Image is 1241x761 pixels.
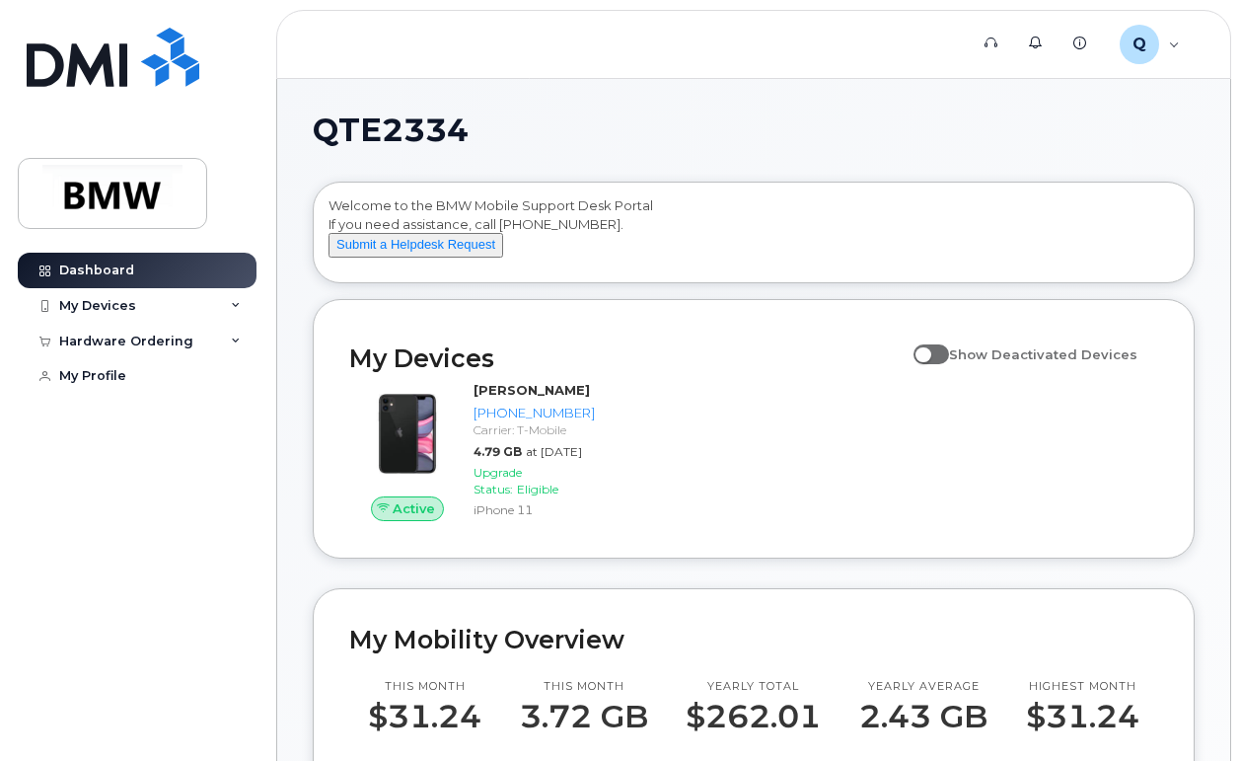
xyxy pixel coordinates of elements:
[474,465,522,496] span: Upgrade Status:
[328,196,1179,275] div: Welcome to the BMW Mobile Support Desk Portal If you need assistance, call [PHONE_NUMBER].
[349,625,1158,654] h2: My Mobility Overview
[913,336,929,351] input: Show Deactivated Devices
[349,343,904,373] h2: My Devices
[520,679,648,695] p: This month
[859,699,987,734] p: 2.43 GB
[328,236,503,252] a: Submit a Helpdesk Request
[474,501,595,518] div: iPhone 11
[474,444,522,459] span: 4.79 GB
[313,115,469,145] span: QTE2334
[949,346,1137,362] span: Show Deactivated Devices
[859,679,987,695] p: Yearly average
[517,482,558,496] span: Eligible
[393,499,435,518] span: Active
[526,444,582,459] span: at [DATE]
[474,404,595,422] div: [PHONE_NUMBER]
[1026,699,1139,734] p: $31.24
[368,679,481,695] p: This month
[686,699,821,734] p: $262.01
[1026,679,1139,695] p: Highest month
[686,679,821,695] p: Yearly total
[520,699,648,734] p: 3.72 GB
[328,233,503,258] button: Submit a Helpdesk Request
[349,381,603,522] a: Active[PERSON_NAME][PHONE_NUMBER]Carrier: T-Mobile4.79 GBat [DATE]Upgrade Status:EligibleiPhone 11
[474,421,595,438] div: Carrier: T-Mobile
[368,699,481,734] p: $31.24
[474,382,590,398] strong: [PERSON_NAME]
[365,391,450,476] img: iPhone_11.jpg
[1155,675,1226,746] iframe: Messenger Launcher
